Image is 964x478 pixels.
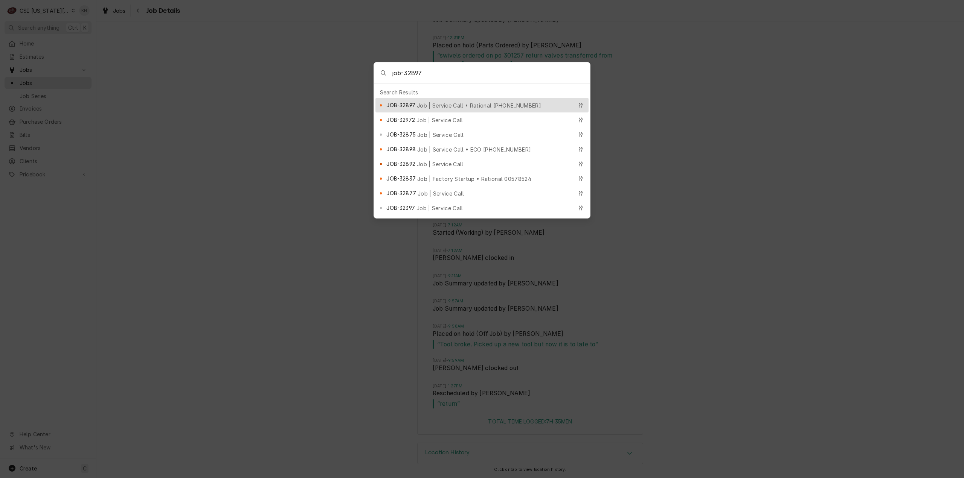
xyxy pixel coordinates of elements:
[417,175,531,183] span: Job | Factory Startup • Rational 00578524
[386,189,416,197] span: JOB-32877
[386,101,415,109] span: JOB-32897
[417,146,531,153] span: Job | Service Call • ECO [PHONE_NUMBER]
[374,62,590,219] div: Global Command Menu
[418,190,464,197] span: Job | Service Call
[417,160,464,168] span: Job | Service Call
[386,145,415,153] span: JOB-32898
[375,87,589,98] div: Search Results
[386,160,415,168] span: JOB-32892
[386,175,415,182] span: JOB-32837
[392,62,590,83] input: Search anything
[417,131,464,139] span: Job | Service Call
[417,102,541,109] span: Job | Service Call • Rational [PHONE_NUMBER]
[416,204,463,212] span: Job | Service Call
[416,116,463,124] span: Job | Service Call
[386,204,415,212] span: JOB-32397
[386,116,415,124] span: JOB-32972
[386,131,415,138] span: JOB-32875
